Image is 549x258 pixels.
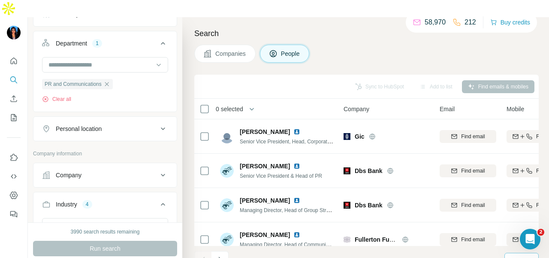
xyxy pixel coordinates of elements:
button: Feedback [7,206,21,222]
button: Industry4 [33,194,177,218]
span: Find email [461,236,485,243]
span: Find email [461,167,485,175]
span: Managing Director, Head of Communications [240,241,342,248]
img: Logo of Dbs Bank [344,167,350,174]
img: Avatar [7,26,21,39]
button: Enrich CSV [7,91,21,106]
button: Find email [440,164,496,177]
span: Find email [461,133,485,140]
button: Company [33,165,177,185]
img: Logo of Dbs Bank [344,202,350,209]
button: Use Surfe API [7,169,21,184]
button: Find email [440,130,496,143]
span: Fullerton Fund Management [355,236,435,243]
button: Find email [440,199,496,212]
button: Personal location [33,118,177,139]
img: LinkedIn logo [293,197,300,204]
span: 0 selected [216,105,243,113]
span: Dbs Bank [355,167,383,175]
button: Dashboard [7,188,21,203]
span: 2 [537,229,544,236]
img: Logo of Fullerton Fund Management [344,236,350,243]
p: 58,970 [425,17,446,27]
div: Personal location [56,124,102,133]
img: LinkedIn logo [293,128,300,135]
img: LinkedIn logo [293,163,300,170]
div: 3990 search results remaining [71,228,140,236]
span: [PERSON_NAME] [240,127,290,136]
button: Use Surfe on LinkedIn [7,150,21,165]
span: Gic [355,132,365,141]
img: LinkedIn logo [293,231,300,238]
span: Managing Director, Head of Group Strategic Marketing & Communications [240,206,409,213]
div: 1 [92,39,102,47]
span: Dbs Bank [355,201,383,209]
button: Quick start [7,53,21,69]
img: Avatar [220,198,234,212]
button: Department1 [33,33,177,57]
p: 212 [465,17,476,27]
img: Avatar [220,130,234,143]
div: Department [56,39,87,48]
span: Mobile [507,105,524,113]
span: People [281,49,301,58]
span: [PERSON_NAME] [240,231,290,239]
h4: Search [194,27,539,39]
button: Search [7,72,21,88]
button: Find email [440,233,496,246]
div: Company [56,171,81,179]
span: Email [440,105,455,113]
button: Clear all [42,95,71,103]
div: 4 [82,200,92,208]
button: Buy credits [490,16,530,28]
img: Logo of Gic [344,133,350,140]
span: [PERSON_NAME] [240,162,290,170]
span: Senior Vice President & Head of PR [240,173,322,179]
iframe: Intercom live chat [520,229,540,249]
button: My lists [7,110,21,125]
img: Avatar [220,164,234,178]
span: [PERSON_NAME] [240,196,290,205]
span: PR and Communications [45,80,102,88]
span: Senior Vice President, Head, Corporate Affairs and Communications, [GEOGRAPHIC_DATA] [240,138,452,145]
span: Companies [215,49,247,58]
div: Industry [56,200,77,209]
span: Company [344,105,369,113]
p: Company information [33,150,177,158]
span: Find email [461,201,485,209]
img: Avatar [220,233,234,246]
